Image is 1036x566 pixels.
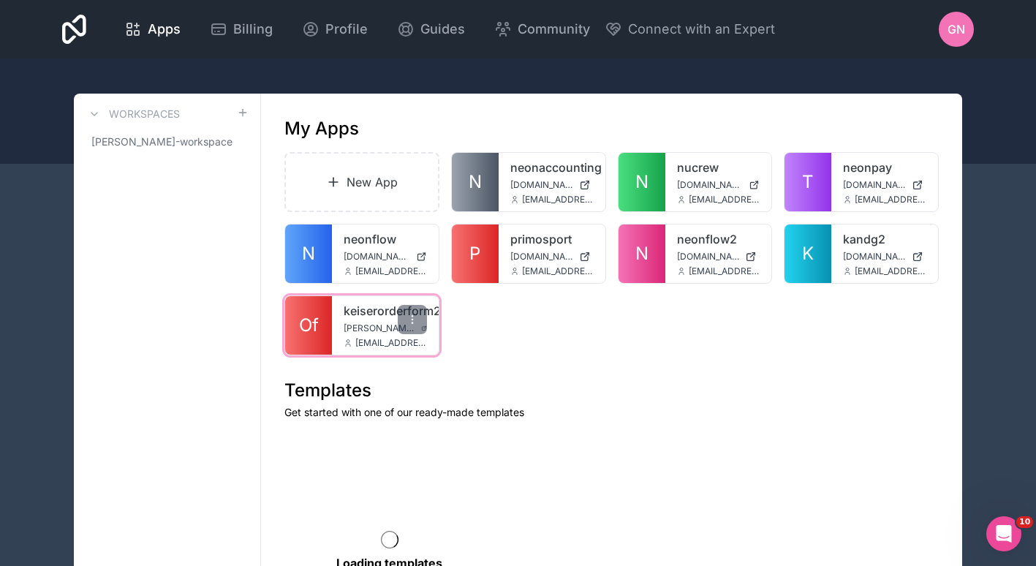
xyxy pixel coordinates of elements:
[285,296,332,355] a: Of
[855,194,926,205] span: [EMAIL_ADDRESS][DOMAIN_NAME]
[843,179,926,191] a: [DOMAIN_NAME]
[385,13,477,45] a: Guides
[677,179,760,191] a: [DOMAIN_NAME]
[452,224,499,283] a: P
[843,230,926,248] a: kandg2
[148,19,181,39] span: Apps
[325,19,368,39] span: Profile
[843,159,926,176] a: neonpay
[677,230,760,248] a: neonflow2
[510,230,594,248] a: primosport
[302,242,315,265] span: N
[518,19,590,39] span: Community
[469,170,482,194] span: N
[843,251,926,263] a: [DOMAIN_NAME]
[284,117,359,140] h1: My Apps
[689,265,760,277] span: [EMAIL_ADDRESS][DOMAIN_NAME]
[677,159,760,176] a: nucrew
[843,179,906,191] span: [DOMAIN_NAME]
[86,129,249,155] a: [PERSON_NAME]-workspace
[113,13,192,45] a: Apps
[605,19,775,39] button: Connect with an Expert
[344,302,427,320] a: keiserorderform2
[522,265,594,277] span: [EMAIL_ADDRESS][DOMAIN_NAME]
[452,153,499,211] a: N
[619,224,665,283] a: N
[344,322,427,334] a: [PERSON_NAME][DOMAIN_NAME]
[290,13,379,45] a: Profile
[628,19,775,39] span: Connect with an Expert
[677,251,740,263] span: [DOMAIN_NAME]
[677,179,744,191] span: [DOMAIN_NAME]
[510,179,573,191] span: [DOMAIN_NAME]
[689,194,760,205] span: [EMAIL_ADDRESS][DOMAIN_NAME]
[510,179,594,191] a: [DOMAIN_NAME]
[522,194,594,205] span: [EMAIL_ADDRESS][DOMAIN_NAME]
[802,242,814,265] span: K
[344,322,415,334] span: [PERSON_NAME][DOMAIN_NAME]
[233,19,273,39] span: Billing
[299,314,319,337] span: Of
[855,265,926,277] span: [EMAIL_ADDRESS][DOMAIN_NAME]
[284,152,439,212] a: New App
[420,19,465,39] span: Guides
[986,516,1021,551] iframe: Intercom live chat
[109,107,180,121] h3: Workspaces
[784,224,831,283] a: K
[843,251,906,263] span: [DOMAIN_NAME]
[619,153,665,211] a: N
[285,224,332,283] a: N
[284,405,939,420] p: Get started with one of our ready-made templates
[510,159,594,176] a: neonaccounting
[677,251,760,263] a: [DOMAIN_NAME]
[198,13,284,45] a: Billing
[355,265,427,277] span: [EMAIL_ADDRESS][DOMAIN_NAME]
[344,230,427,248] a: neonflow
[510,251,573,263] span: [DOMAIN_NAME]
[344,251,410,263] span: [DOMAIN_NAME]
[948,20,965,38] span: GN
[86,105,180,123] a: Workspaces
[635,242,649,265] span: N
[344,251,427,263] a: [DOMAIN_NAME]
[1016,516,1033,528] span: 10
[469,242,480,265] span: P
[802,170,814,194] span: T
[784,153,831,211] a: T
[635,170,649,194] span: N
[483,13,602,45] a: Community
[91,135,232,149] span: [PERSON_NAME]-workspace
[284,379,939,402] h1: Templates
[510,251,594,263] a: [DOMAIN_NAME]
[355,337,427,349] span: [EMAIL_ADDRESS][DOMAIN_NAME]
